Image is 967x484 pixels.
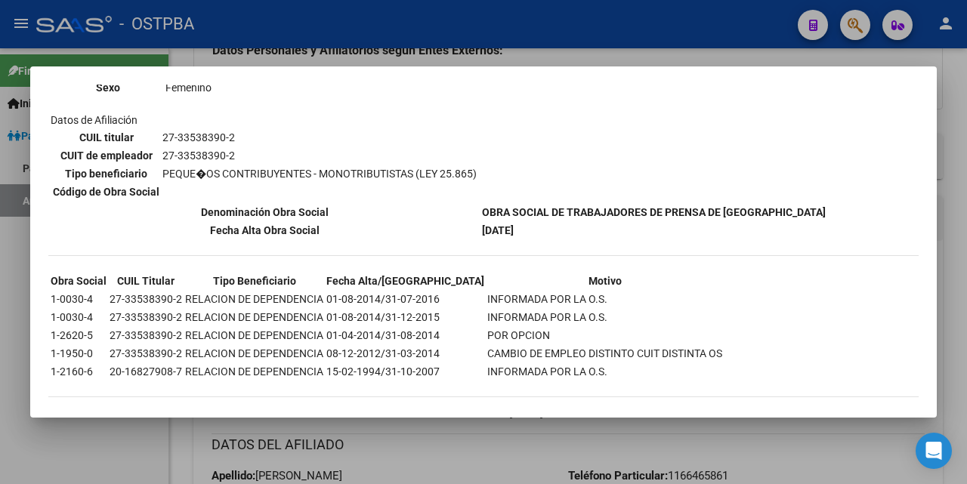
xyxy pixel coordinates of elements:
[487,309,723,325] td: INFORMADA POR LA O.S.
[326,327,485,344] td: 01-04-2014/31-08-2014
[184,327,324,344] td: RELACION DE DEPENDENCIA
[165,79,268,96] td: Femenino
[52,79,163,96] th: Sexo
[326,273,485,289] th: Fecha Alta/[GEOGRAPHIC_DATA]
[916,433,952,469] div: Open Intercom Messenger
[109,291,183,307] td: 27-33538390-2
[487,327,723,344] td: POR OPCION
[50,327,107,344] td: 1-2620-5
[487,273,723,289] th: Motivo
[52,147,160,164] th: CUIT de empleador
[326,291,485,307] td: 01-08-2014/31-07-2016
[109,345,183,362] td: 27-33538390-2
[184,363,324,380] td: RELACION DE DEPENDENCIA
[184,309,324,325] td: RELACION DE DEPENDENCIA
[162,147,477,164] td: 27-33538390-2
[50,345,107,362] td: 1-1950-0
[109,363,183,380] td: 20-16827908-7
[50,309,107,325] td: 1-0030-4
[50,363,107,380] td: 1-2160-6
[52,129,160,146] th: CUIL titular
[162,129,477,146] td: 27-33538390-2
[184,291,324,307] td: RELACION DE DEPENDENCIA
[50,222,480,239] th: Fecha Alta Obra Social
[109,273,183,289] th: CUIL Titular
[326,363,485,380] td: 15-02-1994/31-10-2007
[487,345,723,362] td: CAMBIO DE EMPLEO DISTINTO CUIT DISTINTA OS
[109,309,183,325] td: 27-33538390-2
[184,273,324,289] th: Tipo Beneficiario
[52,183,160,200] th: Código de Obra Social
[50,273,107,289] th: Obra Social
[52,165,160,182] th: Tipo beneficiario
[482,224,514,236] b: [DATE]
[50,204,480,220] th: Denominación Obra Social
[482,206,826,218] b: OBRA SOCIAL DE TRABAJADORES DE PRENSA DE [GEOGRAPHIC_DATA]
[184,345,324,362] td: RELACION DE DEPENDENCIA
[487,363,723,380] td: INFORMADA POR LA O.S.
[487,291,723,307] td: INFORMADA POR LA O.S.
[326,309,485,325] td: 01-08-2014/31-12-2015
[109,327,183,344] td: 27-33538390-2
[162,165,477,182] td: PEQUE�OS CONTRIBUYENTES - MONOTRIBUTISTAS (LEY 25.865)
[326,345,485,362] td: 08-12-2012/31-03-2014
[50,291,107,307] td: 1-0030-4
